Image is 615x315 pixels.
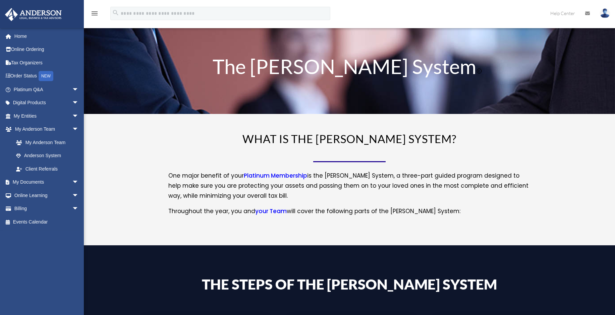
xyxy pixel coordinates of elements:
[91,12,99,17] a: menu
[91,9,99,17] i: menu
[5,69,89,83] a: Order StatusNEW
[255,207,287,218] a: your Team
[242,132,456,145] span: WHAT IS THE [PERSON_NAME] SYSTEM?
[9,136,89,149] a: My Anderson Team
[5,202,89,215] a: Billingarrow_drop_down
[244,172,307,183] a: Platinum Membership
[72,202,86,216] span: arrow_drop_down
[3,8,64,21] img: Anderson Advisors Platinum Portal
[72,96,86,110] span: arrow_drop_down
[600,8,610,18] img: User Pic
[72,109,86,123] span: arrow_drop_down
[72,176,86,189] span: arrow_drop_down
[9,162,89,176] a: Client Referrals
[72,189,86,202] span: arrow_drop_down
[72,83,86,97] span: arrow_drop_down
[5,215,89,229] a: Events Calendar
[112,9,119,16] i: search
[5,29,89,43] a: Home
[5,43,89,56] a: Online Ordering
[168,206,530,216] p: Throughout the year, you and will cover the following parts of the [PERSON_NAME] System:
[168,56,530,80] h1: The [PERSON_NAME] System
[5,189,89,202] a: Online Learningarrow_drop_down
[168,277,530,295] h4: The Steps of the [PERSON_NAME] System
[39,71,53,81] div: NEW
[5,83,89,96] a: Platinum Q&Aarrow_drop_down
[5,123,89,136] a: My Anderson Teamarrow_drop_down
[5,176,89,189] a: My Documentsarrow_drop_down
[5,56,89,69] a: Tax Organizers
[5,109,89,123] a: My Entitiesarrow_drop_down
[5,96,89,110] a: Digital Productsarrow_drop_down
[168,171,530,206] p: One major benefit of your is the [PERSON_NAME] System, a three-part guided program designed to he...
[72,123,86,136] span: arrow_drop_down
[9,149,86,163] a: Anderson System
